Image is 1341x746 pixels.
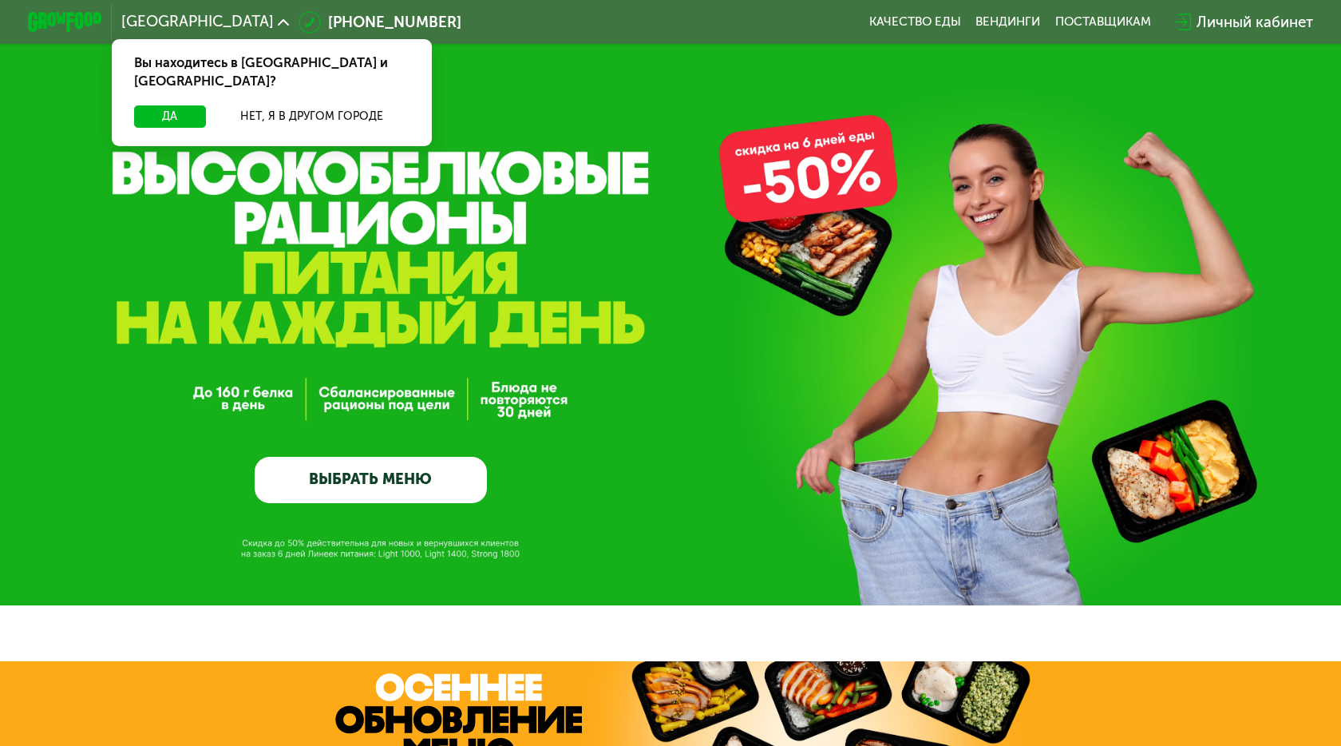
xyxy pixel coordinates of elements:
[975,14,1040,30] a: Вендинги
[121,14,274,30] span: [GEOGRAPHIC_DATA]
[1055,14,1151,30] div: поставщикам
[134,105,206,128] button: Да
[299,11,461,34] a: [PHONE_NUMBER]
[869,14,961,30] a: Качество еды
[1197,11,1313,34] div: Личный кабинет
[255,457,487,503] a: ВЫБРАТЬ МЕНЮ
[213,105,409,128] button: Нет, я в другом городе
[112,39,432,106] div: Вы находитесь в [GEOGRAPHIC_DATA] и [GEOGRAPHIC_DATA]?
